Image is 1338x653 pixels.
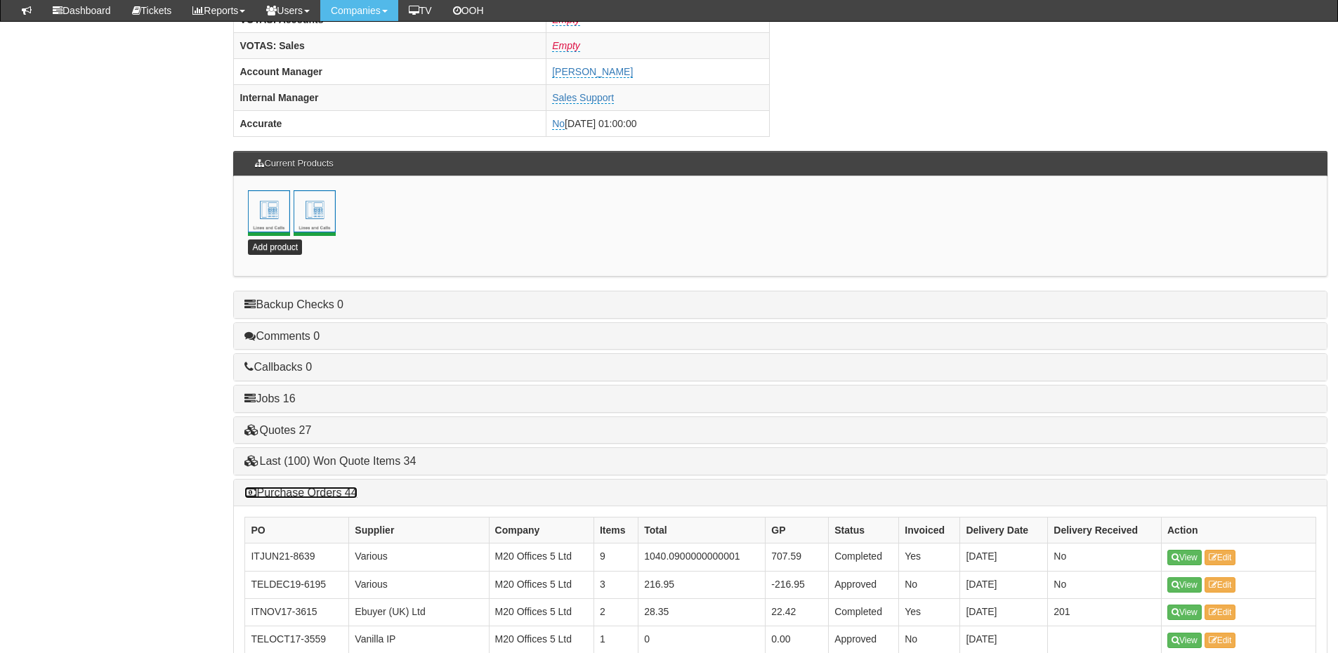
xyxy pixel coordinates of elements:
[245,543,349,571] td: ITJUN21-8639
[766,517,829,543] th: GP
[1205,633,1236,648] a: Edit
[244,455,416,467] a: Last (100) Won Quote Items 34
[829,543,899,571] td: Completed
[593,543,638,571] td: 9
[248,190,290,232] a: Lines & Calls<br> No from date <br> No to date
[829,598,899,626] td: Completed
[638,598,766,626] td: 28.35
[1048,598,1162,626] td: 201
[766,571,829,598] td: -216.95
[899,598,960,626] td: Yes
[552,118,565,130] a: No
[349,543,489,571] td: Various
[294,190,336,232] img: lines-and-calls.png
[1048,571,1162,598] td: No
[960,543,1048,571] td: [DATE]
[489,517,593,543] th: Company
[638,543,766,571] td: 1040.0900000000001
[244,330,320,342] a: Comments 0
[899,517,960,543] th: Invoiced
[899,543,960,571] td: Yes
[234,58,546,84] th: Account Manager
[1048,517,1162,543] th: Delivery Received
[234,84,546,110] th: Internal Manager
[244,487,357,499] a: Purchase Orders 44
[766,543,829,571] td: 707.59
[245,517,349,543] th: PO
[248,239,302,255] a: Add product
[248,152,340,176] h3: Current Products
[1205,550,1236,565] a: Edit
[1167,577,1202,593] a: View
[234,32,546,58] th: VOTAS: Sales
[248,190,290,232] img: lines-and-calls.png
[244,393,295,404] a: Jobs 16
[489,543,593,571] td: M20 Offices 5 Ltd
[638,571,766,598] td: 216.95
[244,361,312,373] a: Callbacks 0
[1167,633,1202,648] a: View
[552,14,580,26] a: Empty
[1205,577,1236,593] a: Edit
[244,298,343,310] a: Backup Checks 0
[1205,605,1236,620] a: Edit
[245,598,349,626] td: ITNOV17-3615
[546,110,770,136] td: [DATE] 01:00:00
[1048,543,1162,571] td: No
[899,571,960,598] td: No
[245,571,349,598] td: TELDEC19-6195
[960,571,1048,598] td: [DATE]
[552,66,633,78] a: [PERSON_NAME]
[489,598,593,626] td: M20 Offices 5 Ltd
[1167,605,1202,620] a: View
[552,40,580,52] a: Empty
[349,598,489,626] td: Ebuyer (UK) Ltd
[593,571,638,598] td: 3
[829,517,899,543] th: Status
[234,110,546,136] th: Accurate
[960,598,1048,626] td: [DATE]
[638,517,766,543] th: Total
[960,517,1048,543] th: Delivery Date
[593,517,638,543] th: Items
[766,598,829,626] td: 22.42
[489,571,593,598] td: M20 Offices 5 Ltd
[829,571,899,598] td: Approved
[294,190,336,232] a: Lines & Calls<br> No from date <br> No to date
[244,424,311,436] a: Quotes 27
[593,598,638,626] td: 2
[552,92,614,104] a: Sales Support
[349,517,489,543] th: Supplier
[349,571,489,598] td: Various
[1161,517,1316,543] th: Action
[1167,550,1202,565] a: View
